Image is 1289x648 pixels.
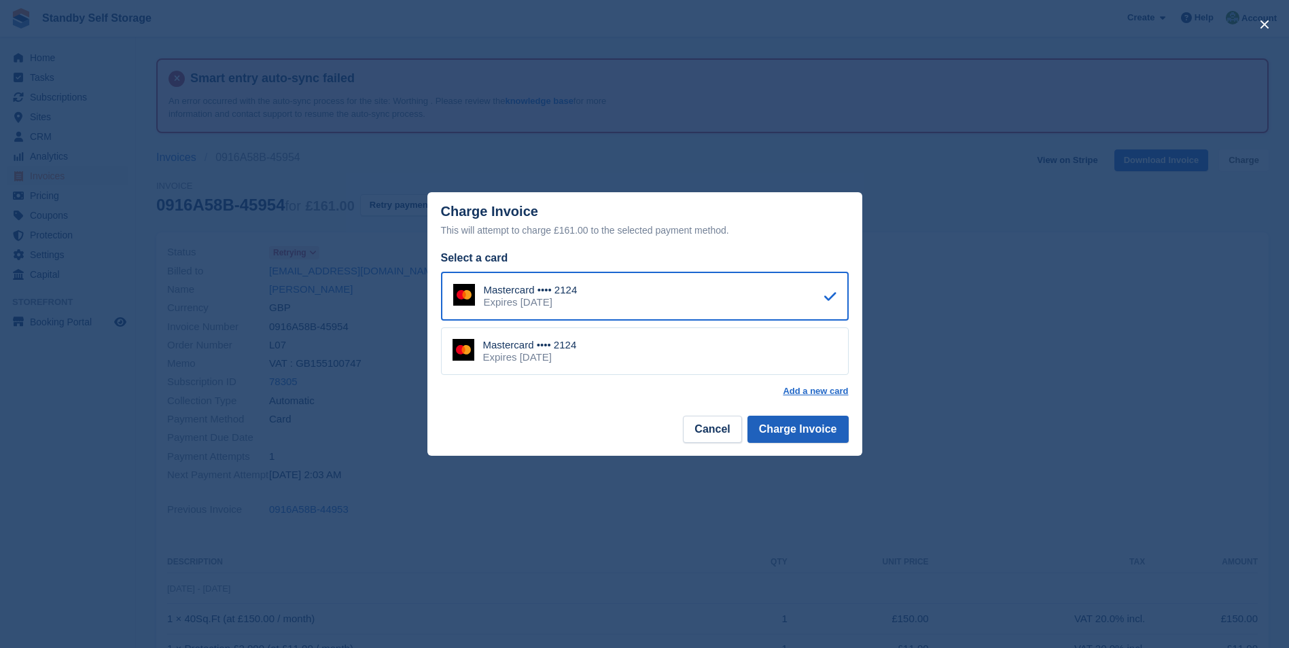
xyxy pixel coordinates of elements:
[484,284,578,296] div: Mastercard •••• 2124
[453,284,475,306] img: Mastercard Logo
[441,204,849,238] div: Charge Invoice
[1254,14,1275,35] button: close
[747,416,849,443] button: Charge Invoice
[683,416,741,443] button: Cancel
[783,386,848,397] a: Add a new card
[483,351,577,363] div: Expires [DATE]
[441,222,849,238] div: This will attempt to charge £161.00 to the selected payment method.
[441,250,849,266] div: Select a card
[453,339,474,361] img: Mastercard Logo
[484,296,578,308] div: Expires [DATE]
[483,339,577,351] div: Mastercard •••• 2124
